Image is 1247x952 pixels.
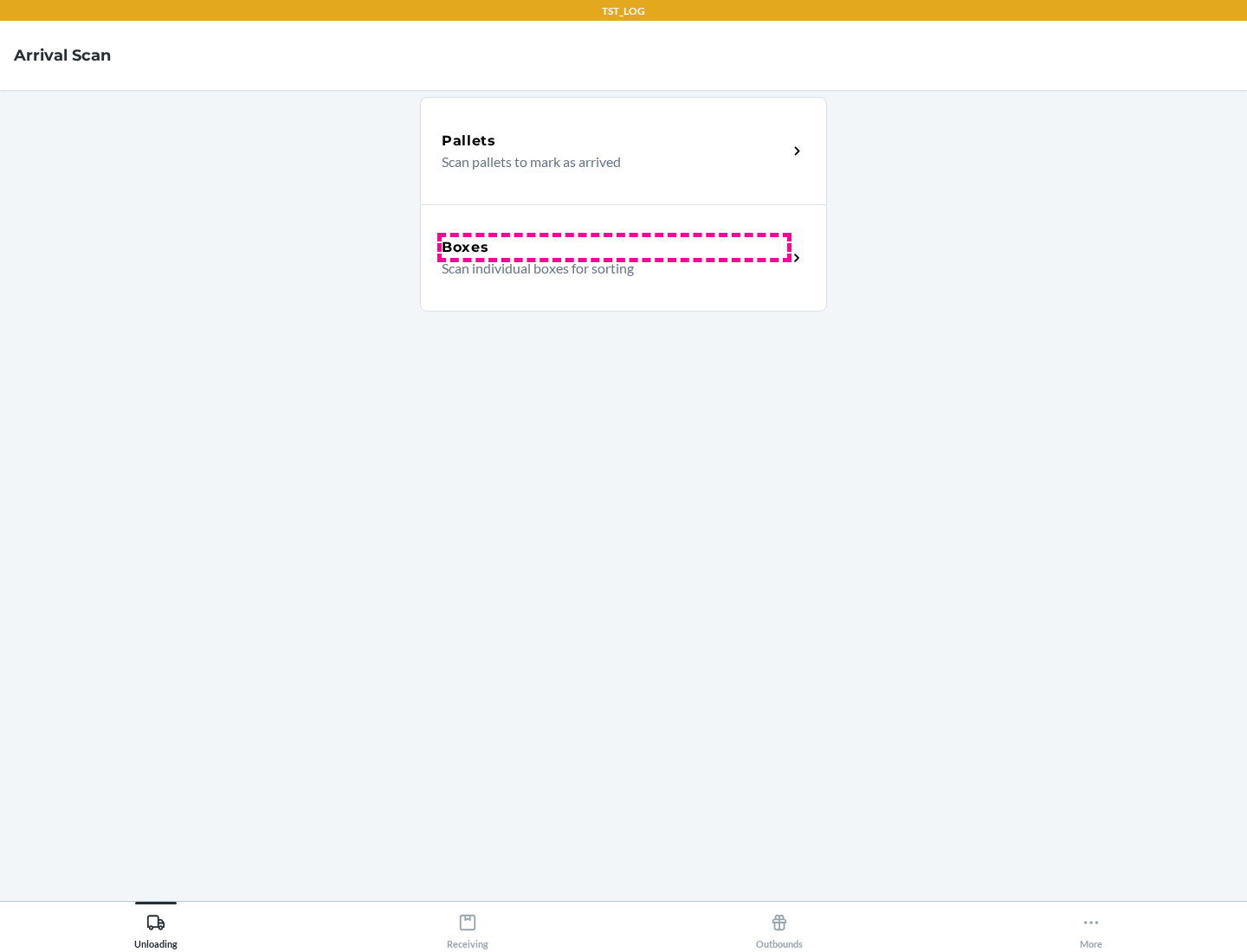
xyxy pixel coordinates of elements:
[623,902,935,949] button: Outbounds
[935,902,1247,949] button: More
[14,44,111,67] h4: Arrival Scan
[442,237,489,258] h5: Boxes
[442,131,496,151] h5: Pallets
[602,3,645,19] p: TST_LOG
[1080,906,1102,949] div: More
[442,151,773,172] p: Scan pallets to mark as arrived
[447,906,488,949] div: Receiving
[420,204,827,312] a: BoxesScan individual boxes for sorting
[134,906,178,949] div: Unloading
[442,258,773,279] p: Scan individual boxes for sorting
[420,97,827,204] a: PalletsScan pallets to mark as arrived
[312,902,623,949] button: Receiving
[756,906,803,949] div: Outbounds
